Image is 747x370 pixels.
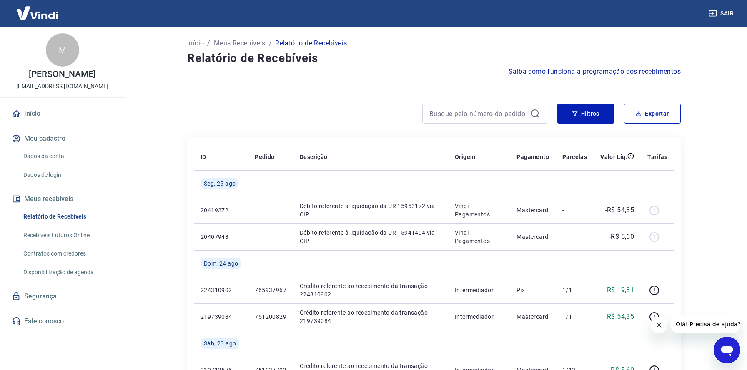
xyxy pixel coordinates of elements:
div: v 4.0.25 [23,13,41,20]
p: Mastercard [516,313,549,321]
p: Relatório de Recebíveis [275,38,347,48]
p: ID [201,153,206,161]
h4: Relatório de Recebíveis [187,50,681,67]
span: Dom, 24 ago [204,259,238,268]
a: Fale conosco [10,312,115,330]
a: Saiba como funciona a programação dos recebimentos [509,67,681,77]
button: Meu cadastro [10,129,115,148]
a: Relatório de Recebíveis [20,208,115,225]
iframe: Botão para abrir a janela de mensagens [714,337,740,363]
p: - [562,233,587,241]
p: Tarifas [647,153,667,161]
p: Débito referente à liquidação da UR 15941494 via CIP [300,228,441,245]
span: Seg, 25 ago [204,179,236,188]
p: Mastercard [516,233,549,241]
a: Disponibilização de agenda [20,264,115,281]
iframe: Fechar mensagem [651,317,667,333]
p: Pedido [255,153,274,161]
p: -R$ 54,35 [605,205,634,215]
p: 765937967 [255,286,286,294]
button: Sair [707,6,737,21]
img: logo_orange.svg [13,13,20,20]
p: 1/1 [562,313,587,321]
p: [PERSON_NAME] [29,70,95,79]
p: Mastercard [516,206,549,214]
p: Intermediador [455,313,503,321]
p: Vindi Pagamentos [455,228,503,245]
img: tab_domain_overview_orange.svg [35,48,41,55]
a: Dados da conta [20,148,115,165]
button: Exportar [624,104,681,124]
p: R$ 54,35 [607,312,634,322]
img: website_grey.svg [13,22,20,28]
button: Meus recebíveis [10,190,115,208]
a: Recebíveis Futuros Online [20,227,115,244]
div: Domínio [44,49,64,55]
p: Intermediador [455,286,503,294]
p: 20407948 [201,233,241,241]
span: Sáb, 23 ago [204,339,236,348]
span: Olá! Precisa de ajuda? [5,6,70,12]
p: / [207,38,210,48]
a: Meus Recebíveis [214,38,266,48]
a: Dados de login [20,166,115,184]
p: 751200829 [255,313,286,321]
p: Pagamento [516,153,549,161]
p: Parcelas [562,153,587,161]
div: [PERSON_NAME]: [DOMAIN_NAME] [22,22,119,28]
div: M [46,33,79,67]
p: -R$ 5,60 [609,232,634,242]
p: Origem [455,153,475,161]
input: Busque pelo número do pedido [429,107,527,120]
p: / [269,38,272,48]
div: Palavras-chave [97,49,134,55]
a: Segurança [10,287,115,305]
p: Pix [516,286,549,294]
p: Crédito referente ao recebimento da transação 219739084 [300,308,441,325]
button: Filtros [557,104,614,124]
iframe: Mensagem da empresa [671,315,740,333]
p: Valor Líq. [600,153,627,161]
p: - [562,206,587,214]
p: 1/1 [562,286,587,294]
p: Débito referente à liquidação da UR 15953172 via CIP [300,202,441,219]
p: Vindi Pagamentos [455,202,503,219]
a: Início [10,104,115,123]
p: 20419272 [201,206,241,214]
img: Vindi [10,0,64,26]
a: Início [187,38,204,48]
a: Contratos com credores [20,245,115,262]
p: Crédito referente ao recebimento da transação 224310902 [300,282,441,298]
img: tab_keywords_by_traffic_grey.svg [88,48,95,55]
p: Descrição [300,153,328,161]
p: 224310902 [201,286,241,294]
p: R$ 19,81 [607,285,634,295]
p: 219739084 [201,313,241,321]
p: [EMAIL_ADDRESS][DOMAIN_NAME] [16,82,108,91]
